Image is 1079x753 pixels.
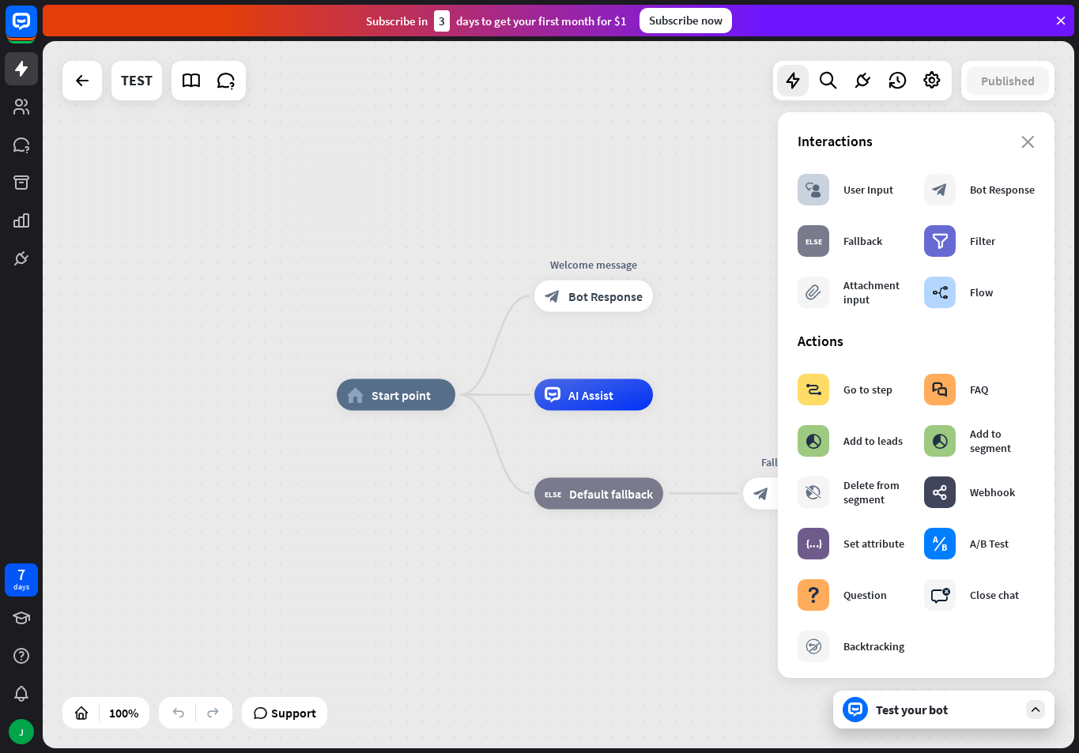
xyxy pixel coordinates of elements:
i: block_add_to_segment [932,433,948,449]
div: J [9,719,34,744]
div: Add to segment [970,427,1035,455]
i: block_add_to_segment [805,433,821,449]
button: Open LiveChat chat widget [13,6,60,54]
i: home_2 [347,387,364,403]
div: Bot Response [970,183,1035,197]
span: Support [271,700,316,725]
i: block_close_chat [930,587,950,603]
div: 3 [434,10,450,32]
div: Filter [970,234,995,248]
i: close [1021,136,1035,149]
i: block_attachment [805,284,821,300]
i: block_backtracking [805,638,822,654]
span: Start point [372,387,431,403]
i: filter [932,233,949,249]
div: Delete from segment [843,478,908,506]
div: Fallback message [731,454,873,470]
div: User Input [843,183,893,197]
i: webhooks [932,484,948,500]
span: Default fallback [569,486,653,502]
i: block_goto [805,382,822,397]
i: block_bot_response [545,288,560,304]
button: Published [967,66,1049,95]
i: block_fallback [805,233,822,249]
i: block_ab_testing [932,536,948,552]
div: Attachment input [843,278,908,307]
div: Close chat [970,588,1019,602]
div: 7 [17,567,25,582]
div: Webhook [970,485,1015,499]
div: Subscribe in days to get your first month for $1 [366,10,627,32]
div: Set attribute [843,537,904,551]
div: FAQ [970,382,988,397]
div: Interactions [798,132,1035,150]
i: block_bot_response [932,182,948,198]
div: Subscribe now [639,8,732,33]
div: 100% [104,700,143,725]
span: Bot Response [568,288,643,304]
i: block_bot_response [753,486,769,502]
i: block_set_attribute [805,536,822,552]
i: block_faq [932,382,948,397]
a: 7 days [5,563,38,597]
i: block_fallback [545,486,561,502]
div: Fallback [843,234,882,248]
i: block_question [805,587,821,603]
div: days [13,582,29,593]
div: Actions [798,332,1035,350]
div: Test your bot [876,702,1018,717]
i: block_delete_from_segment [805,484,821,500]
span: Bot Response [777,486,851,502]
div: A/B Test [970,537,1009,551]
span: AI Assist [568,387,613,403]
div: Question [843,588,887,602]
div: Flow [970,285,993,299]
i: block_user_input [805,182,821,198]
i: builder_tree [932,284,949,300]
div: Go to step [843,382,892,397]
div: Backtracking [843,639,904,653]
div: TEST [121,61,153,100]
div: Welcome message [523,257,665,273]
div: Add to leads [843,434,903,448]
